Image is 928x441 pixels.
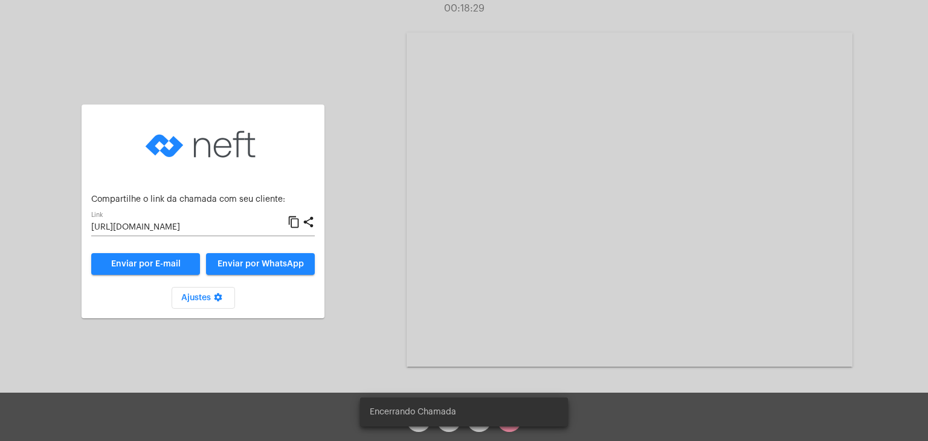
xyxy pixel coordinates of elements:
p: Compartilhe o link da chamada com seu cliente: [91,195,315,204]
button: Ajustes [172,287,235,309]
img: logo-neft-novo-2.png [143,114,263,175]
span: Enviar por WhatsApp [217,260,304,268]
span: Ajustes [181,294,225,302]
span: Enviar por E-mail [111,260,181,268]
span: Encerrando Chamada [370,406,456,418]
mat-icon: settings [211,292,225,307]
span: 00:18:29 [444,4,485,13]
button: Enviar por WhatsApp [206,253,315,275]
mat-icon: share [302,215,315,230]
a: Enviar por E-mail [91,253,200,275]
mat-icon: content_copy [288,215,300,230]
